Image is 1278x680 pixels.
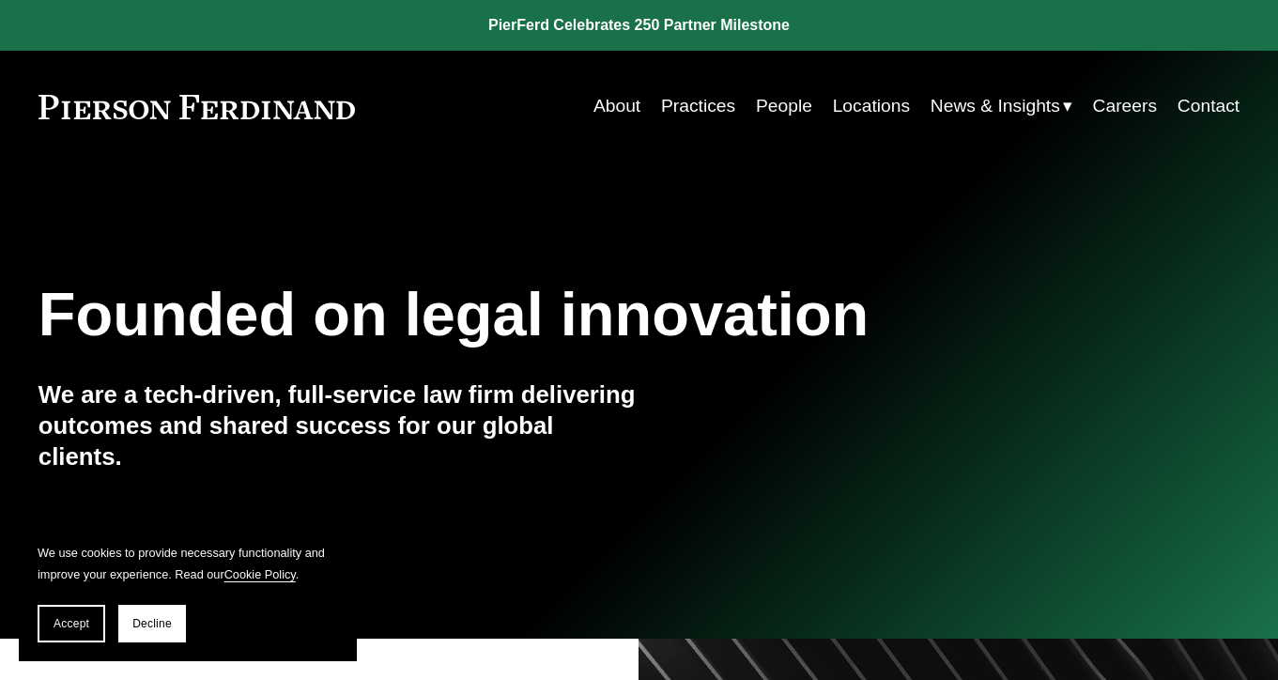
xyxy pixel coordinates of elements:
[593,88,640,125] a: About
[661,88,735,125] a: Practices
[132,617,172,630] span: Decline
[931,90,1060,123] span: News & Insights
[833,88,910,125] a: Locations
[931,88,1072,125] a: folder dropdown
[224,567,296,581] a: Cookie Policy
[19,524,357,661] section: Cookie banner
[1093,88,1157,125] a: Careers
[38,605,105,642] button: Accept
[38,280,1039,349] h1: Founded on legal innovation
[118,605,186,642] button: Decline
[38,543,338,586] p: We use cookies to provide necessary functionality and improve your experience. Read our .
[54,617,89,630] span: Accept
[756,88,812,125] a: People
[1178,88,1240,125] a: Contact
[38,379,639,471] h4: We are a tech-driven, full-service law firm delivering outcomes and shared success for our global...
